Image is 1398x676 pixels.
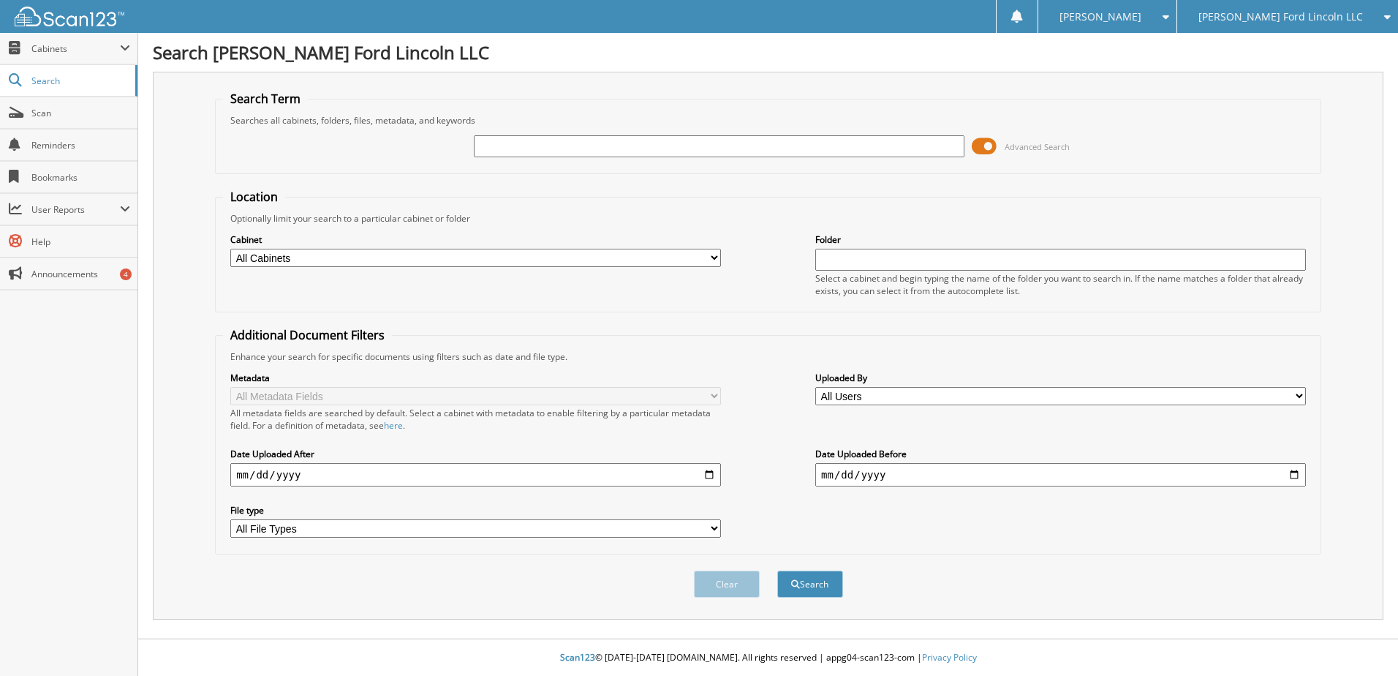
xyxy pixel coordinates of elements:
[230,463,721,487] input: start
[1059,12,1141,21] span: [PERSON_NAME]
[31,171,130,184] span: Bookmarks
[694,571,760,598] button: Clear
[815,448,1306,460] label: Date Uploaded Before
[815,463,1306,487] input: end
[153,40,1383,64] h1: Search [PERSON_NAME] Ford Lincoln LLC
[31,139,130,151] span: Reminders
[230,233,721,246] label: Cabinet
[777,571,843,598] button: Search
[15,7,124,26] img: scan123-logo-white.svg
[223,91,308,107] legend: Search Term
[31,268,130,280] span: Announcements
[815,272,1306,297] div: Select a cabinet and begin typing the name of the folder you want to search in. If the name match...
[230,372,721,384] label: Metadata
[230,448,721,460] label: Date Uploaded After
[223,327,392,343] legend: Additional Document Filters
[384,419,403,432] a: here
[31,203,120,216] span: User Reports
[815,372,1306,384] label: Uploaded By
[230,504,721,517] label: File type
[31,107,130,119] span: Scan
[223,212,1313,225] div: Optionally limit your search to a particular cabinet or folder
[31,75,128,87] span: Search
[922,651,977,664] a: Privacy Policy
[138,640,1398,676] div: © [DATE]-[DATE] [DOMAIN_NAME]. All rights reserved | appg04-scan123-com |
[230,407,721,432] div: All metadata fields are searched by default. Select a cabinet with metadata to enable filtering b...
[1198,12,1363,21] span: [PERSON_NAME] Ford Lincoln LLC
[31,236,130,248] span: Help
[223,350,1313,363] div: Enhance your search for specific documents using filters such as date and file type.
[31,42,120,55] span: Cabinets
[120,268,132,280] div: 4
[223,189,285,205] legend: Location
[815,233,1306,246] label: Folder
[560,651,595,664] span: Scan123
[1005,141,1070,152] span: Advanced Search
[223,114,1313,127] div: Searches all cabinets, folders, files, metadata, and keywords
